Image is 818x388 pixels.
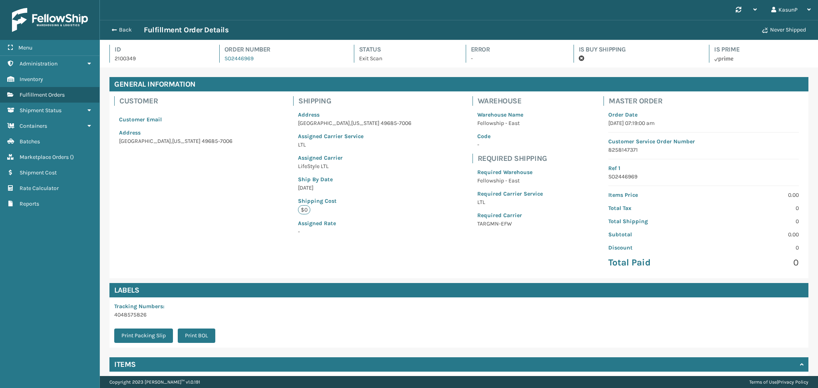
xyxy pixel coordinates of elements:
[115,45,205,54] h4: Id
[708,243,799,252] p: 0
[20,138,40,145] span: Batches
[114,329,173,343] button: Print Packing Slip
[608,172,799,181] p: SO2446969
[119,115,232,124] p: Customer Email
[477,220,543,228] p: TARGMN-EFW
[298,184,411,192] p: [DATE]
[708,204,799,212] p: 0
[477,211,543,220] p: Required Carrier
[119,129,141,136] span: Address
[172,138,201,145] span: [US_STATE]
[471,54,559,63] p: -
[298,120,350,127] span: [GEOGRAPHIC_DATA]
[778,379,808,385] a: Privacy Policy
[20,60,58,67] span: Administration
[178,329,215,343] button: Print BOL
[477,198,543,206] p: LTL
[749,376,808,388] div: |
[298,96,416,106] h4: Shipping
[359,54,451,63] p: Exit Scan
[708,217,799,226] p: 0
[608,164,799,172] p: Ref 1
[708,230,799,239] p: 0.00
[477,190,543,198] p: Required Carrier Service
[115,54,205,63] p: 2100349
[298,205,310,214] p: $0
[477,119,543,127] p: Fellowship - East
[114,303,165,310] span: Tracking Numbers :
[224,45,340,54] h4: Order Number
[608,137,799,146] p: Customer Service Order Number
[20,91,65,98] span: Fulfillment Orders
[608,243,699,252] p: Discount
[381,120,411,127] span: 49685-7006
[477,176,543,185] p: Fellowship - East
[114,360,136,369] h4: Items
[298,154,411,162] p: Assigned Carrier
[20,107,62,114] span: Shipment Status
[708,257,799,269] p: 0
[20,154,69,160] span: Marketplace Orders
[608,146,799,154] p: 8258147371
[579,45,695,54] h4: Is Buy Shipping
[477,141,543,149] p: -
[20,169,57,176] span: Shipment Cost
[608,191,699,199] p: Items Price
[298,219,411,228] p: Assigned Rate
[608,204,699,212] p: Total Tax
[298,132,411,141] p: Assigned Carrier Service
[224,55,254,62] a: SO2446969
[298,175,411,184] p: Ship By Date
[298,141,411,149] p: LTL
[171,138,172,145] span: ,
[350,120,351,127] span: ,
[202,138,232,145] span: 49685-7006
[608,111,799,119] p: Order Date
[119,138,171,145] span: [GEOGRAPHIC_DATA]
[359,45,451,54] h4: Status
[109,283,808,297] h4: Labels
[12,8,88,32] img: logo
[298,111,320,118] span: Address
[609,96,804,106] h4: Master Order
[478,96,548,106] h4: Warehouse
[714,45,808,54] h4: Is Prime
[298,162,411,170] p: LifeStyle LTL
[20,185,59,192] span: Rate Calculator
[70,154,74,160] span: ( )
[708,191,799,199] p: 0.00
[477,111,543,119] p: Warehouse Name
[298,197,411,205] p: Shipping Cost
[109,77,808,91] h4: General Information
[477,168,543,176] p: Required Warehouse
[608,230,699,239] p: Subtotal
[478,154,548,163] h4: Required Shipping
[119,96,237,106] h4: Customer
[608,119,799,127] p: [DATE] 07:19:00 am
[144,25,228,35] h3: Fulfillment Order Details
[608,217,699,226] p: Total Shipping
[762,28,768,33] i: Never Shipped
[20,123,47,129] span: Containers
[477,132,543,141] p: Code
[298,228,411,236] p: -
[109,376,200,388] p: Copyright 2023 [PERSON_NAME]™ v 1.0.191
[107,26,144,34] button: Back
[20,200,39,207] span: Reports
[114,311,220,319] p: 4048575826
[351,120,379,127] span: [US_STATE]
[757,22,811,38] button: Never Shipped
[749,379,777,385] a: Terms of Use
[20,76,43,83] span: Inventory
[608,257,699,269] p: Total Paid
[18,44,32,51] span: Menu
[471,45,559,54] h4: Error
